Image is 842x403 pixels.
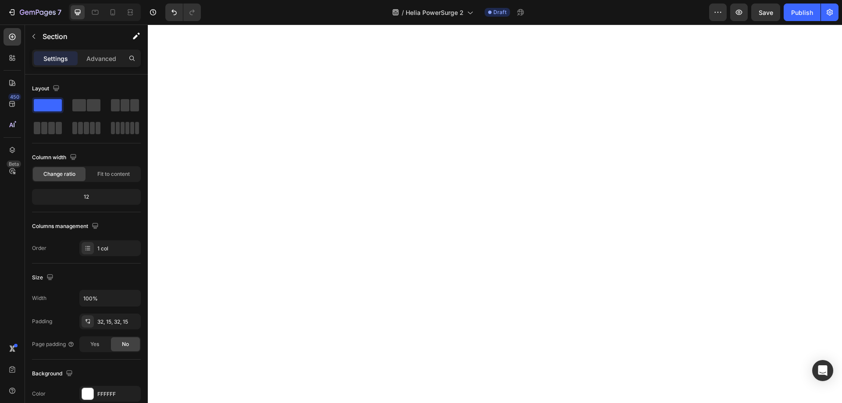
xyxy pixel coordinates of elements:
[32,294,46,302] div: Width
[43,54,68,63] p: Settings
[32,390,46,398] div: Color
[34,191,139,203] div: 12
[791,8,813,17] div: Publish
[406,8,464,17] span: Helia PowerSurge 2
[32,317,52,325] div: Padding
[43,31,114,42] p: Section
[7,160,21,168] div: Beta
[784,4,821,21] button: Publish
[32,340,75,348] div: Page padding
[165,4,201,21] div: Undo/Redo
[97,170,130,178] span: Fit to content
[493,8,507,16] span: Draft
[4,4,65,21] button: 7
[97,390,139,398] div: FFFFFF
[812,360,833,381] div: Open Intercom Messenger
[8,93,21,100] div: 450
[759,9,773,16] span: Save
[80,290,140,306] input: Auto
[32,83,61,95] div: Layout
[402,8,404,17] span: /
[32,368,75,380] div: Background
[122,340,129,348] span: No
[90,340,99,348] span: Yes
[32,272,55,284] div: Size
[751,4,780,21] button: Save
[32,221,100,232] div: Columns management
[97,318,139,326] div: 32, 15, 32, 15
[43,170,75,178] span: Change ratio
[57,7,61,18] p: 7
[148,25,842,403] iframe: Design area
[32,152,78,164] div: Column width
[32,244,46,252] div: Order
[97,245,139,253] div: 1 col
[86,54,116,63] p: Advanced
